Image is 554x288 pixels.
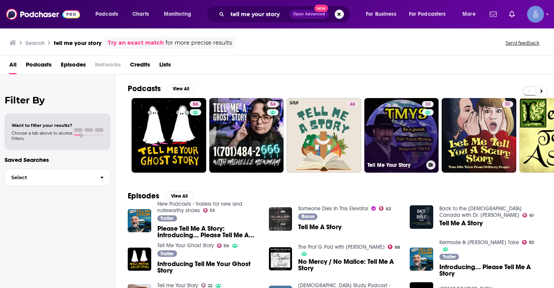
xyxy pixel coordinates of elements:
img: Podchaser - Follow, Share and Rate Podcasts [6,7,80,22]
span: 56 [224,244,229,248]
a: 28 [422,101,434,107]
span: Choose a tab above to access filters. [12,130,72,141]
input: Search podcasts, credits, & more... [227,8,290,20]
a: Show notifications dropdown [506,8,518,21]
button: open menu [159,8,201,20]
span: Logged in as Spiral5-G1 [527,6,544,23]
a: 61 [522,213,534,218]
a: Introducing Tell Me Your Ghost Story [157,261,260,274]
button: Show profile menu [527,6,544,23]
a: Tell Me Your Ghost Story [157,242,214,249]
h3: Search [25,39,45,47]
img: User Profile [527,6,544,23]
button: View All [167,84,195,93]
a: Kermode & Mayo’s Take [439,239,519,246]
button: open menu [404,8,457,20]
a: Podcasts [26,58,52,74]
h2: Episodes [128,191,159,201]
button: Send feedback [503,40,542,46]
div: Search podcasts, credits, & more... [214,5,358,23]
span: 22 [208,284,212,288]
a: Lists [159,58,171,74]
a: 56 [190,101,201,107]
span: 55 [210,209,215,212]
a: 46 [287,98,361,173]
a: 56 [132,98,206,173]
h3: Tell Me Your Story [367,162,423,168]
a: 28Tell Me Your Story [364,98,439,173]
button: Open AdvancedNew [290,10,329,19]
img: No Mercy / No Malice: Tell Me A Story [269,247,292,271]
span: 46 [350,101,355,108]
span: for more precise results [165,38,232,47]
a: Back to the Bible Canada with Dr. John Neufeld [439,205,522,218]
button: Select [5,169,110,186]
a: EpisodesView All [128,191,193,201]
span: Podcasts [95,9,118,20]
span: Networks [95,58,121,74]
a: Tell Me A Story [410,205,433,229]
button: open menu [457,8,485,20]
a: Try an exact match [108,38,164,47]
img: Introducing... Please Tell Me A Story [410,248,433,271]
span: More [462,9,476,20]
span: Open Advanced [293,12,325,16]
a: Episodes [61,58,86,74]
button: View All [165,191,193,201]
a: All [9,58,17,74]
a: 54 [209,98,284,173]
a: Please Tell Me A Story: Introducing... Please Tell Me A Story [157,225,260,238]
a: 54 [267,101,279,107]
a: 55 [203,208,215,213]
a: New Podcasts - trailers for new and noteworthy shows [157,201,242,214]
span: 61 [529,214,534,217]
a: 51 [502,101,513,107]
span: Bonus [302,214,314,219]
span: New [314,5,328,12]
span: Monitoring [164,9,191,20]
a: Please Tell Me A Story: Introducing... Please Tell Me A Story [128,209,151,233]
a: PodcastsView All [128,84,195,93]
span: For Podcasters [409,9,446,20]
button: open menu [360,8,406,20]
span: Want to filter your results? [12,123,72,128]
a: 56 [217,243,229,248]
a: Someone Dies In This Elevator [298,205,368,212]
span: 51 [505,101,510,108]
button: open menu [90,8,128,20]
a: Tell Me A Story [298,224,342,230]
a: Credits [130,58,150,74]
a: 51 [442,98,516,173]
span: Trailer [443,255,456,259]
span: Trailer [160,216,174,221]
a: 88 [388,245,400,249]
span: 56 [193,101,198,108]
a: 63 [379,206,391,211]
a: Tell Me A Story [269,207,292,231]
span: No Mercy / No Malice: Tell Me A Story [298,258,400,271]
a: Tell Me A Story [439,220,483,226]
p: Saved Searches [5,156,110,163]
a: Introducing... Please Tell Me A Story [439,264,542,277]
span: 82 [529,241,534,244]
a: 46 [347,101,358,107]
span: 88 [395,246,400,249]
a: Charts [127,8,154,20]
a: The Prof G Pod with Scott Galloway [298,244,385,250]
img: Introducing Tell Me Your Ghost Story [128,248,151,271]
a: Show notifications dropdown [487,8,500,21]
span: 54 [270,101,275,108]
span: Trailer [160,251,174,256]
h2: Podcasts [128,84,161,93]
a: 22 [201,283,213,288]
